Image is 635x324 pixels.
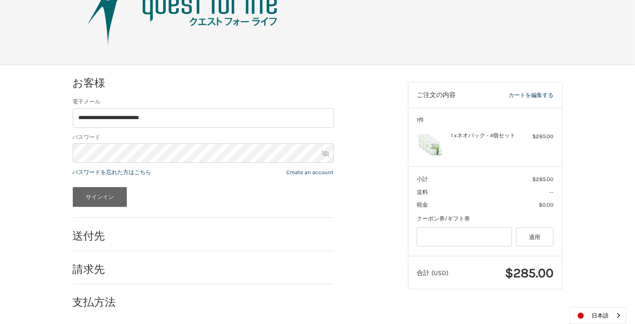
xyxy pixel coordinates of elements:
span: 合計 (USD) [417,269,448,277]
button: サインイン [73,187,127,207]
label: パスワード [73,133,334,142]
h2: 請求先 [73,262,123,276]
div: クーポン券/ギフト券 [417,214,554,223]
aside: Language selected: 日本語 [570,307,626,324]
a: カートを編集する [480,91,554,100]
span: 税金 [417,201,428,208]
h2: 支払方法 [73,295,123,309]
span: 小計 [417,176,428,182]
a: Create an account [287,169,334,175]
label: 電子メール [73,97,334,106]
h2: お客様 [73,76,123,90]
button: 適用 [516,227,554,247]
input: Gift Certificate or Coupon Code [417,227,512,247]
span: $285.00 [532,176,554,182]
h3: 1件 [417,117,554,123]
div: Language [570,307,626,324]
span: $285.00 [505,265,554,281]
span: -- [549,189,554,195]
span: 送料 [417,189,428,195]
a: パスワードを忘れた方はこちら [73,169,152,175]
div: $285.00 [519,132,554,141]
h2: 送付先 [73,229,123,243]
a: 日本語 [570,308,626,324]
h4: 1 xネオパック - 4個セット [451,132,517,139]
span: $0.00 [539,201,554,208]
h3: ご注文の内容 [417,91,480,100]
